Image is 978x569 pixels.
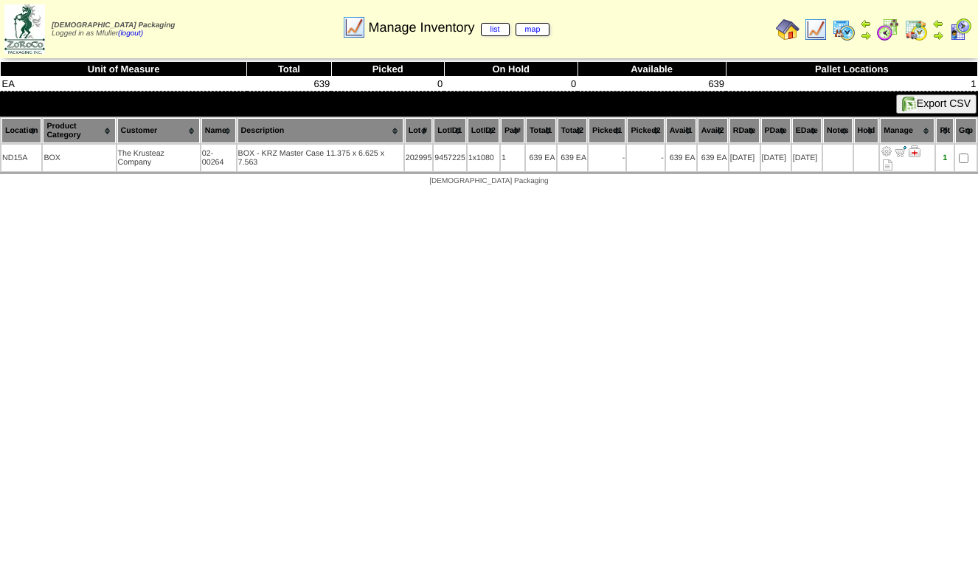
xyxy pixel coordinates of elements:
a: (logout) [118,30,143,38]
th: Name [201,118,236,143]
td: BOX [43,145,115,171]
img: Adjust [881,145,892,157]
th: LotID2 [468,118,499,143]
span: [DEMOGRAPHIC_DATA] Packaging [52,21,175,30]
td: EA [1,77,247,92]
th: Picked1 [589,118,625,143]
img: calendarprod.gif [832,18,856,41]
th: Hold [854,118,879,143]
span: Logged in as Mfuller [52,21,175,38]
th: Total2 [558,118,588,143]
th: On Hold [444,62,578,77]
th: Grp [955,118,977,143]
td: - [627,145,664,171]
th: Total1 [526,118,556,143]
td: The Krusteaz Company [117,145,200,171]
th: Avail1 [666,118,696,143]
i: Note [883,159,892,170]
img: calendarinout.gif [904,18,928,41]
td: - [589,145,625,171]
th: Unit of Measure [1,62,247,77]
th: Location [1,118,41,143]
div: 1 [937,154,953,162]
th: Manage [880,118,934,143]
td: BOX - KRZ Master Case 11.375 x 6.625 x 7.563 [237,145,403,171]
td: 639 [247,77,331,92]
img: arrowleft.gif [860,18,872,30]
th: EDate [792,118,822,143]
img: excel.gif [902,97,917,111]
img: home.gif [776,18,800,41]
th: Avail2 [698,118,728,143]
th: Picked [331,62,444,77]
td: 0 [331,77,444,92]
img: calendarblend.gif [876,18,900,41]
img: Manage Hold [909,145,920,157]
img: zoroco-logo-small.webp [4,4,45,54]
span: Manage Inventory [368,20,549,35]
img: arrowleft.gif [932,18,944,30]
button: Export CSV [896,94,977,114]
td: 639 [578,77,726,92]
th: Total [247,62,331,77]
td: 0 [444,77,578,92]
td: [DATE] [761,145,791,171]
img: line_graph.gif [804,18,828,41]
td: 1 [726,77,977,92]
td: 02-00264 [201,145,236,171]
th: Notes [823,118,853,143]
th: PDate [761,118,791,143]
td: 639 EA [698,145,728,171]
th: Plt [936,118,954,143]
th: LotID1 [434,118,466,143]
td: [DATE] [729,145,760,171]
a: map [516,23,550,36]
td: 639 EA [666,145,696,171]
td: ND15A [1,145,41,171]
img: arrowright.gif [932,30,944,41]
span: [DEMOGRAPHIC_DATA] Packaging [429,177,548,185]
td: 1 [501,145,524,171]
td: 639 EA [558,145,588,171]
th: Pallet Locations [726,62,977,77]
th: Pal# [501,118,524,143]
th: Product Category [43,118,115,143]
td: 9457225 [434,145,466,171]
img: line_graph.gif [342,15,366,39]
td: 1x1080 [468,145,499,171]
img: arrowright.gif [860,30,872,41]
th: RDate [729,118,760,143]
th: Customer [117,118,200,143]
th: Lot # [405,118,433,143]
td: 639 EA [526,145,556,171]
td: [DATE] [792,145,822,171]
th: Description [237,118,403,143]
img: calendarcustomer.gif [948,18,972,41]
a: list [481,23,510,36]
img: Move [895,145,906,157]
th: Picked2 [627,118,664,143]
th: Available [578,62,726,77]
td: 202995 [405,145,433,171]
